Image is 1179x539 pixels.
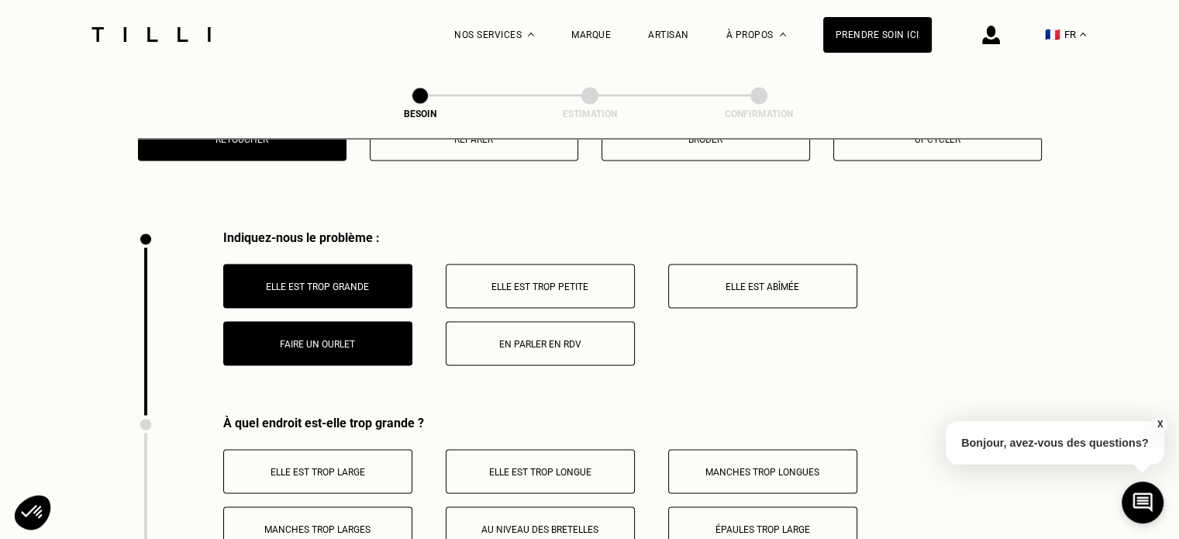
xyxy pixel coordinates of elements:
p: Elle est trop grande [232,281,404,292]
button: Elle est trop petite [446,264,635,308]
a: Artisan [648,29,689,40]
p: Faire un ourlet [232,338,404,349]
img: Logo du service de couturière Tilli [86,27,216,42]
button: X [1152,416,1167,433]
a: Prendre soin ici [823,17,932,53]
button: Elle est trop large [223,449,412,493]
div: Estimation [512,109,667,119]
p: Bonjour, avez-vous des questions? [946,421,1164,465]
button: Manches trop longues [668,449,857,493]
a: Marque [571,29,611,40]
div: Besoin [343,109,498,119]
button: Elle est abîmée [668,264,857,308]
p: Elle est trop longue [454,466,626,477]
p: Elle est trop large [232,466,404,477]
div: Confirmation [681,109,836,119]
img: menu déroulant [1080,33,1086,36]
img: icône connexion [982,26,1000,44]
span: 🇫🇷 [1045,27,1060,42]
img: Menu déroulant [528,33,534,36]
div: À quel endroit est-elle trop grande ? [223,415,1042,430]
button: En parler en RDV [446,321,635,365]
p: Elle est abîmée [677,281,849,292]
img: Menu déroulant à propos [780,33,786,36]
div: Indiquez-nous le problème : [223,230,1042,244]
button: Elle est trop longue [446,449,635,493]
button: Faire un ourlet [223,321,412,365]
p: Au niveau des bretelles [454,523,626,534]
p: Elle est trop petite [454,281,626,292]
p: En parler en RDV [454,338,626,349]
p: Manches trop longues [677,466,849,477]
p: Manches trop larges [232,523,404,534]
p: Épaules trop large [677,523,849,534]
button: Elle est trop grande [223,264,412,308]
